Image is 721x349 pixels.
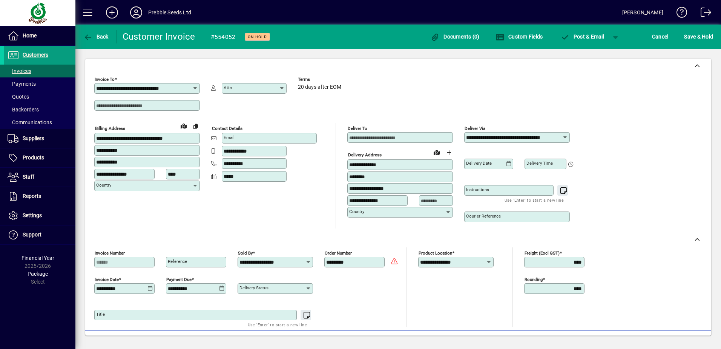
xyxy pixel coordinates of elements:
button: Add [100,6,124,19]
a: Settings [4,206,75,225]
a: View on map [431,146,443,158]
span: S [684,34,687,40]
div: [PERSON_NAME] [622,6,663,19]
mat-label: Invoice To [95,77,115,82]
span: Payments [8,81,36,87]
a: Invoices [4,65,75,77]
mat-label: Deliver To [348,126,367,131]
span: Staff [23,174,34,180]
div: Prebble Seeds Ltd [148,6,191,19]
a: Payments [4,77,75,90]
mat-hint: Use 'Enter' to start a new line [505,196,564,204]
a: Knowledge Base [671,2,687,26]
span: Cancel [652,31,669,43]
mat-label: Deliver via [465,126,485,131]
mat-label: Country [349,209,364,214]
a: Reports [4,187,75,206]
button: Product History [449,334,494,348]
mat-label: Delivery time [526,161,553,166]
button: Back [81,30,110,43]
span: Terms [298,77,343,82]
mat-label: Reference [168,259,187,264]
span: Product History [452,335,491,347]
mat-label: Country [96,182,111,188]
a: Communications [4,116,75,129]
span: 20 days after EOM [298,84,341,90]
button: Product [656,334,694,348]
span: Quotes [8,94,29,100]
span: ave & Hold [684,31,713,43]
mat-label: Invoice number [95,250,125,256]
button: Choose address [443,147,455,159]
button: Cancel [650,30,670,43]
span: On hold [248,34,267,39]
mat-label: Delivery status [239,285,268,290]
span: Suppliers [23,135,44,141]
button: Profile [124,6,148,19]
a: Staff [4,168,75,187]
a: View on map [178,120,190,132]
span: Financial Year [21,255,54,261]
mat-label: Courier Reference [466,213,501,219]
span: Invoices [8,68,31,74]
span: Products [23,154,44,161]
mat-label: Product location [419,250,452,256]
span: Communications [8,119,52,125]
a: Logout [695,2,712,26]
span: ost & Email [560,34,604,40]
button: Copy to Delivery address [190,120,202,132]
mat-label: Order number [325,250,352,256]
span: Package [28,271,48,277]
mat-hint: Use 'Enter' to start a new line [248,320,307,329]
mat-label: Invoice date [95,277,119,282]
button: Documents (0) [429,30,482,43]
mat-label: Instructions [466,187,489,192]
a: Products [4,148,75,167]
mat-label: Email [224,135,235,140]
button: Post & Email [557,30,608,43]
a: Support [4,225,75,244]
app-page-header-button: Back [75,30,117,43]
mat-label: Sold by [238,250,253,256]
span: P [574,34,577,40]
a: Suppliers [4,129,75,148]
a: Quotes [4,90,75,103]
a: Backorders [4,103,75,116]
span: Reports [23,193,41,199]
div: #554052 [211,31,236,43]
span: Settings [23,212,42,218]
mat-label: Attn [224,85,232,90]
span: Custom Fields [495,34,543,40]
span: Documents (0) [431,34,480,40]
span: Support [23,232,41,238]
mat-label: Delivery date [466,161,492,166]
mat-label: Freight (excl GST) [525,250,560,256]
a: Home [4,26,75,45]
mat-label: Payment due [166,277,192,282]
span: Product [660,335,690,347]
span: Back [83,34,109,40]
span: Customers [23,52,48,58]
div: Customer Invoice [123,31,195,43]
button: Save & Hold [682,30,715,43]
button: Custom Fields [494,30,545,43]
mat-label: Rounding [525,277,543,282]
span: Backorders [8,107,39,113]
span: Home [23,32,37,39]
mat-label: Title [96,312,105,317]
